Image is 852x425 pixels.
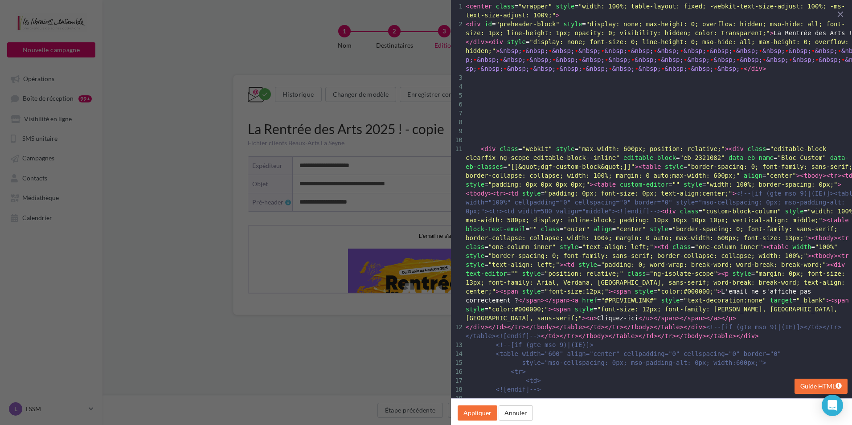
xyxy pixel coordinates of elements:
span: div [473,38,484,45]
span: >< [762,243,770,250]
span: &nbsp; [586,65,609,72]
span: tbody [815,234,834,241]
span: "100%" [815,243,838,250]
span: tbody [631,323,650,331]
span: &nbsp; [762,47,785,54]
span: &nbsp; [661,56,684,63]
span: style [563,20,582,28]
span: class [541,225,560,233]
span: "_blank" [796,297,826,304]
span: table [597,181,616,188]
span: tr [830,172,838,179]
span: > [556,12,559,19]
span: "custom-block-column" [702,208,781,215]
span: editable-block [623,154,676,161]
span: ></ [484,323,496,331]
span: "[[&quot;dgf-custom-block&quot;]]" [507,163,635,170]
span: style [556,145,574,152]
span: td [511,190,518,197]
span: table [642,163,661,170]
span: class [500,145,518,152]
span: style [650,225,668,233]
span: \u200c [548,47,552,54]
span: "webkit" [522,145,552,152]
span: &nbsp; [635,56,657,63]
span: style [466,306,484,313]
span: class [627,270,646,277]
span: \u200c [710,56,713,63]
span: &nbsp; [665,65,688,72]
span: < [481,145,484,152]
span: > [733,315,736,322]
span: ></ [650,323,661,331]
span: ></ [522,323,533,331]
span: \u200c [736,56,740,63]
span: ></ [601,323,612,331]
span: &nbsp; [612,65,635,72]
span: &nbsp; [736,47,759,54]
span: "border-spacing: 0; font-family: sans-serif; border-collapse: collapse; width: 100%;" [488,252,807,259]
span: "position: relative;" [545,270,623,277]
span: table [770,243,789,250]
span: \u200c [687,65,691,72]
span: >< [807,252,815,259]
span: class [680,208,698,215]
span: &nbsp; [639,65,661,72]
span: \u200c [661,65,664,72]
span: p [729,315,732,322]
span: >< [496,288,503,295]
button: Annuler [499,405,533,421]
span: > [717,288,721,295]
span: "margin: 0px; font-size: 13px; font-family: Arial, Verdana, [GEOGRAPHIC_DATA], sans-serif; word-b... [466,270,849,295]
span: \u200c [785,47,789,54]
span: center [469,3,492,10]
span: tbody [586,332,605,339]
span: "color:#000000;" [657,288,717,295]
span: "font-size:12px;" [545,288,608,295]
span: style [733,270,751,277]
span: "max-width: 600px; position: relative;" [578,145,725,152]
span: \u200c [631,56,635,63]
span: \u200c [635,65,638,72]
span: span [556,306,571,313]
div: 2 [451,20,464,29]
div: 8 [451,118,464,127]
span: >< [717,270,725,277]
span: \u200c [473,56,477,63]
span: "Bloc Custom" [778,154,827,161]
span: >< [838,172,845,179]
span: &nbsp; [792,56,815,63]
span: >< [635,163,642,170]
span: "" [672,181,680,188]
span: target [770,297,793,304]
span: div [733,145,744,152]
span: </ [541,332,549,339]
span: style [507,38,526,45]
span: td [548,332,556,339]
span: tr [665,332,672,339]
span: "color:#000000;" [488,306,549,313]
span: &nbsp; [691,65,714,72]
span: </ [744,65,751,72]
span: ></ [552,323,563,331]
span: class [747,145,766,152]
span: >< [823,172,830,179]
span: \u200c [789,56,792,63]
span: span [687,315,702,322]
span: style [578,261,597,268]
span: table [830,217,849,224]
span: "width: 100%; border-spacing: 0px;" [706,181,838,188]
span: tr [841,234,849,241]
span: &nbsp; [657,47,680,54]
span: &nbsp; [789,47,811,54]
span: tr [841,252,849,259]
span: style [556,3,574,10]
span: align [594,225,612,233]
span: class [496,3,514,10]
span: div [665,208,676,215]
span: &nbsp; [713,56,736,63]
span: "ng-isolate-scope" [650,270,717,277]
div: 11 [451,144,464,153]
span: span [526,297,541,304]
a: Cliquez-ici [262,7,287,13]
